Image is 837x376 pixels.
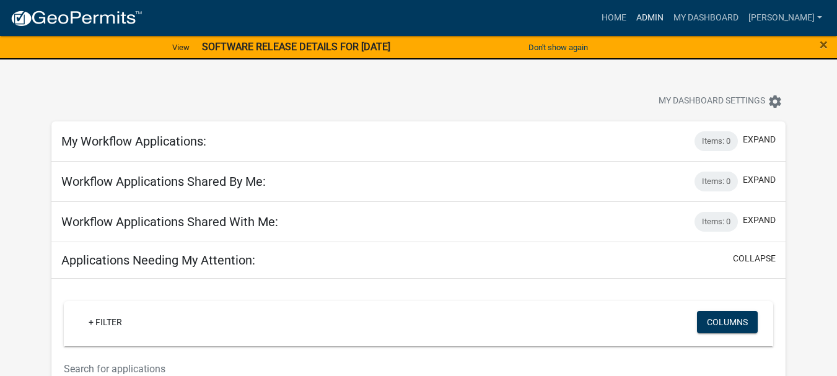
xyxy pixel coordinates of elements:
[695,212,738,232] div: Items: 0
[695,131,738,151] div: Items: 0
[768,94,782,109] i: settings
[743,214,776,227] button: expand
[524,37,593,58] button: Don't show again
[61,253,255,268] h5: Applications Needing My Attention:
[820,37,828,52] button: Close
[743,133,776,146] button: expand
[649,89,792,113] button: My Dashboard Settingssettings
[597,6,631,30] a: Home
[733,252,776,265] button: collapse
[695,172,738,191] div: Items: 0
[659,94,765,109] span: My Dashboard Settings
[61,134,206,149] h5: My Workflow Applications:
[631,6,668,30] a: Admin
[743,6,827,30] a: [PERSON_NAME]
[61,174,266,189] h5: Workflow Applications Shared By Me:
[743,173,776,186] button: expand
[697,311,758,333] button: Columns
[202,41,390,53] strong: SOFTWARE RELEASE DETAILS FOR [DATE]
[61,214,278,229] h5: Workflow Applications Shared With Me:
[79,311,132,333] a: + Filter
[668,6,743,30] a: My Dashboard
[820,36,828,53] span: ×
[167,37,195,58] a: View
